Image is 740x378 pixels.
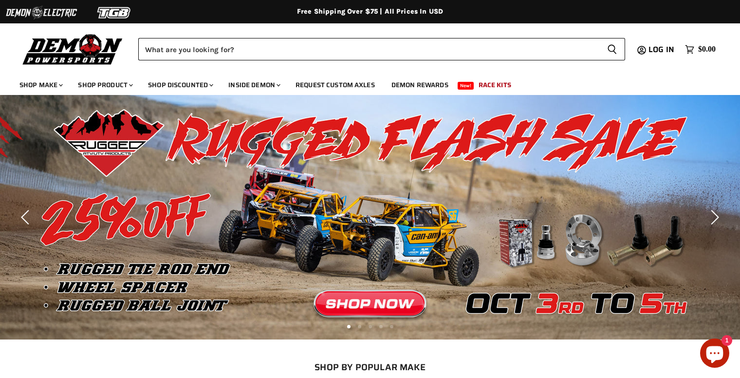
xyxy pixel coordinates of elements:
[138,38,625,60] form: Product
[697,339,732,370] inbox-online-store-chat: Shopify online store chat
[141,75,219,95] a: Shop Discounted
[644,45,680,54] a: Log in
[12,71,713,95] ul: Main menu
[12,75,69,95] a: Shop Make
[390,325,393,328] li: Page dot 5
[17,208,37,227] button: Previous
[698,45,716,54] span: $0.00
[71,75,139,95] a: Shop Product
[138,38,599,60] input: Search
[347,325,351,328] li: Page dot 1
[648,43,674,56] span: Log in
[471,75,518,95] a: Race Kits
[288,75,382,95] a: Request Custom Axles
[680,42,721,57] a: $0.00
[78,3,151,22] img: TGB Logo 2
[369,325,372,328] li: Page dot 3
[599,38,625,60] button: Search
[12,362,728,372] h2: SHOP BY POPULAR MAKE
[384,75,456,95] a: Demon Rewards
[221,75,286,95] a: Inside Demon
[458,82,474,90] span: New!
[19,32,126,66] img: Demon Powersports
[5,3,78,22] img: Demon Electric Logo 2
[379,325,383,328] li: Page dot 4
[703,208,723,227] button: Next
[358,325,361,328] li: Page dot 2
